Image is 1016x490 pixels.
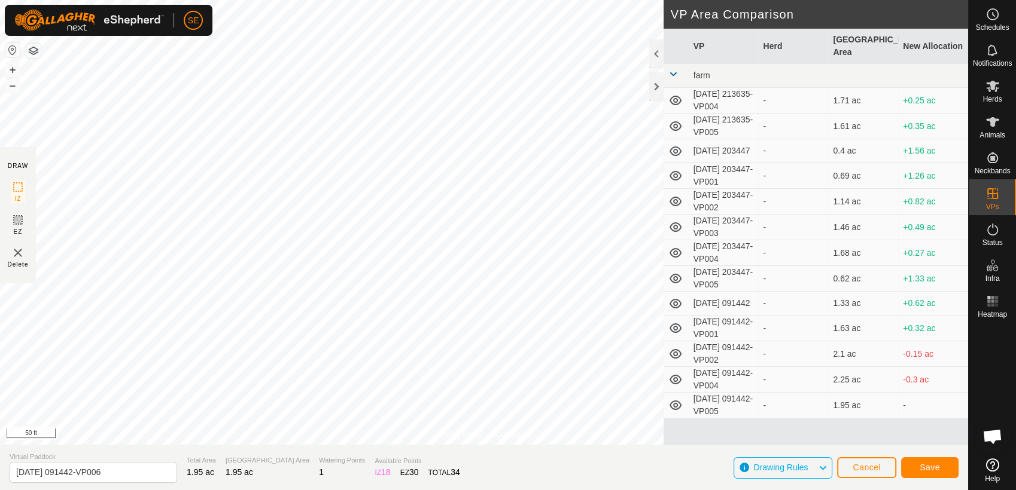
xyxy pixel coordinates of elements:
[898,341,968,367] td: -0.15 ac
[689,114,759,139] td: [DATE] 213635-VP005
[319,455,365,465] span: Watering Points
[11,246,25,260] img: VP
[671,7,968,22] h2: VP Area Comparison
[898,292,968,316] td: +0.62 ac
[828,88,898,114] td: 1.71 ac
[828,114,898,139] td: 1.61 ac
[898,215,968,240] td: +0.49 ac
[5,63,20,77] button: +
[689,139,759,163] td: [DATE] 203447
[10,452,177,462] span: Virtual Paddock
[828,29,898,64] th: [GEOGRAPHIC_DATA] Area
[496,429,531,440] a: Contact Us
[763,120,823,133] div: -
[898,189,968,215] td: +0.82 ac
[5,78,20,93] button: –
[763,272,823,285] div: -
[898,316,968,341] td: +0.32 ac
[898,393,968,418] td: -
[763,221,823,234] div: -
[689,88,759,114] td: [DATE] 213635-VP004
[758,29,828,64] th: Herd
[969,454,1016,487] a: Help
[226,467,253,477] span: 1.95 ac
[898,163,968,189] td: +1.26 ac
[828,163,898,189] td: 0.69 ac
[974,167,1010,174] span: Neckbands
[689,215,759,240] td: [DATE] 203447-VP003
[898,114,968,139] td: +0.35 ac
[828,189,898,215] td: 1.14 ac
[982,96,1002,103] span: Herds
[763,297,823,310] div: -
[5,43,20,57] button: Reset Map
[693,71,710,80] span: farm
[763,247,823,259] div: -
[985,475,1000,482] span: Help
[15,194,22,203] span: IZ
[978,311,1007,318] span: Heatmap
[689,367,759,393] td: [DATE] 091442-VP004
[763,399,823,412] div: -
[689,341,759,367] td: [DATE] 091442-VP002
[14,227,23,236] span: EZ
[689,240,759,266] td: [DATE] 203447-VP004
[689,393,759,418] td: [DATE] 091442-VP005
[428,466,460,479] div: TOTAL
[898,29,968,64] th: New Allocation
[828,393,898,418] td: 1.95 ac
[898,240,968,266] td: +0.27 ac
[828,139,898,163] td: 0.4 ac
[853,463,881,472] span: Cancel
[828,367,898,393] td: 2.25 ac
[985,203,999,210] span: VPs
[898,367,968,393] td: -0.3 ac
[763,94,823,107] div: -
[828,215,898,240] td: 1.46 ac
[451,467,460,477] span: 34
[689,189,759,215] td: [DATE] 203447-VP002
[828,316,898,341] td: 1.63 ac
[763,195,823,208] div: -
[828,240,898,266] td: 1.68 ac
[375,456,460,466] span: Available Points
[689,292,759,316] td: [DATE] 091442
[226,455,309,465] span: [GEOGRAPHIC_DATA] Area
[982,239,1002,246] span: Status
[14,10,164,31] img: Gallagher Logo
[763,373,823,386] div: -
[901,457,959,478] button: Save
[828,341,898,367] td: 2.1 ac
[400,466,419,479] div: EZ
[837,457,896,478] button: Cancel
[898,266,968,292] td: +1.33 ac
[26,44,41,58] button: Map Layers
[319,467,324,477] span: 1
[898,139,968,163] td: +1.56 ac
[689,316,759,341] td: [DATE] 091442-VP001
[763,348,823,360] div: -
[689,266,759,292] td: [DATE] 203447-VP005
[689,163,759,189] td: [DATE] 203447-VP001
[985,275,999,282] span: Infra
[409,467,419,477] span: 30
[975,418,1011,454] div: Open chat
[187,455,216,465] span: Total Area
[753,463,808,472] span: Drawing Rules
[980,131,1005,139] span: Animals
[375,466,390,479] div: IZ
[975,24,1009,31] span: Schedules
[898,88,968,114] td: +0.25 ac
[437,429,482,440] a: Privacy Policy
[188,14,199,27] span: SE
[920,463,940,472] span: Save
[828,266,898,292] td: 0.62 ac
[8,260,29,269] span: Delete
[828,292,898,316] td: 1.33 ac
[763,145,823,157] div: -
[763,322,823,335] div: -
[973,60,1012,67] span: Notifications
[381,467,391,477] span: 18
[8,161,28,170] div: DRAW
[689,29,759,64] th: VP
